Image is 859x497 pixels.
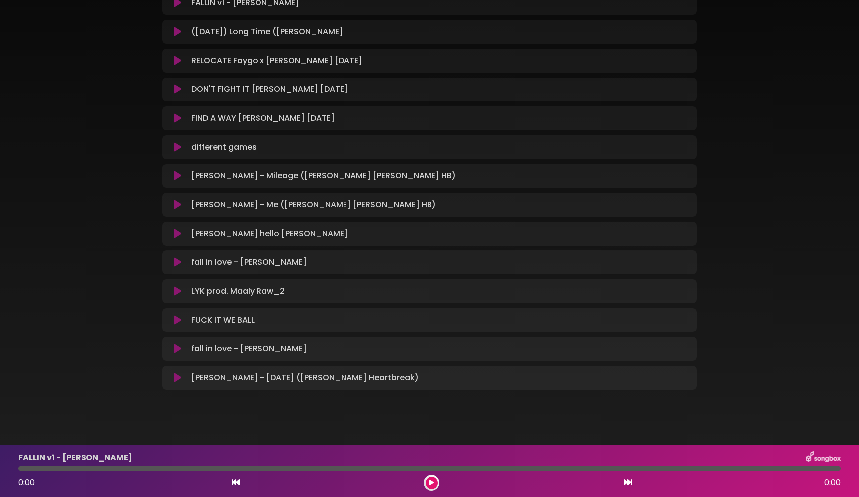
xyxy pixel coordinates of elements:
p: RELOCATE Faygo x [PERSON_NAME] [DATE] [191,55,362,67]
p: ([DATE]) Long Time ([PERSON_NAME] [191,26,343,38]
p: DON'T FIGHT IT [PERSON_NAME] [DATE] [191,83,348,95]
p: [PERSON_NAME] - [DATE] ([PERSON_NAME] Heartbreak) [191,372,419,384]
p: fall in love - [PERSON_NAME] [191,343,307,355]
p: FIND A WAY [PERSON_NAME] [DATE] [191,112,335,124]
p: LYK prod. Maaly Raw_2 [191,285,285,297]
p: [PERSON_NAME] - Me ([PERSON_NAME] [PERSON_NAME] HB) [191,199,436,211]
p: [PERSON_NAME] hello [PERSON_NAME] [191,228,348,240]
p: FUCK IT WE BALL [191,314,255,326]
p: different games [191,141,257,153]
p: [PERSON_NAME] - Mileage ([PERSON_NAME] [PERSON_NAME] HB) [191,170,456,182]
p: fall in love - [PERSON_NAME] [191,256,307,268]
